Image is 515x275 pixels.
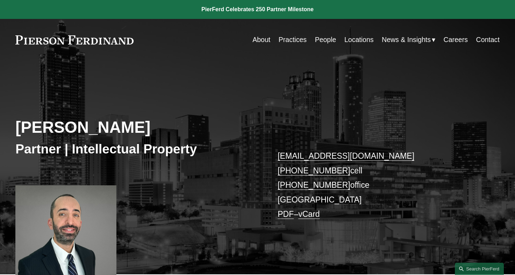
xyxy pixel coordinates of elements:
a: [EMAIL_ADDRESS][DOMAIN_NAME] [278,151,414,160]
a: PDF [278,209,294,219]
p: cell office [GEOGRAPHIC_DATA] – [278,149,479,222]
h3: Partner | Intellectual Property [15,141,257,157]
a: Locations [344,33,374,47]
a: People [315,33,336,47]
a: folder dropdown [382,33,435,47]
a: About [252,33,270,47]
a: [PHONE_NUMBER] [278,166,350,175]
a: Search this site [455,263,504,275]
a: vCard [298,209,320,219]
a: [PHONE_NUMBER] [278,180,350,190]
span: News & Insights [382,34,431,46]
a: Careers [444,33,468,47]
h2: [PERSON_NAME] [15,118,257,137]
a: Practices [279,33,307,47]
a: Contact [476,33,500,47]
